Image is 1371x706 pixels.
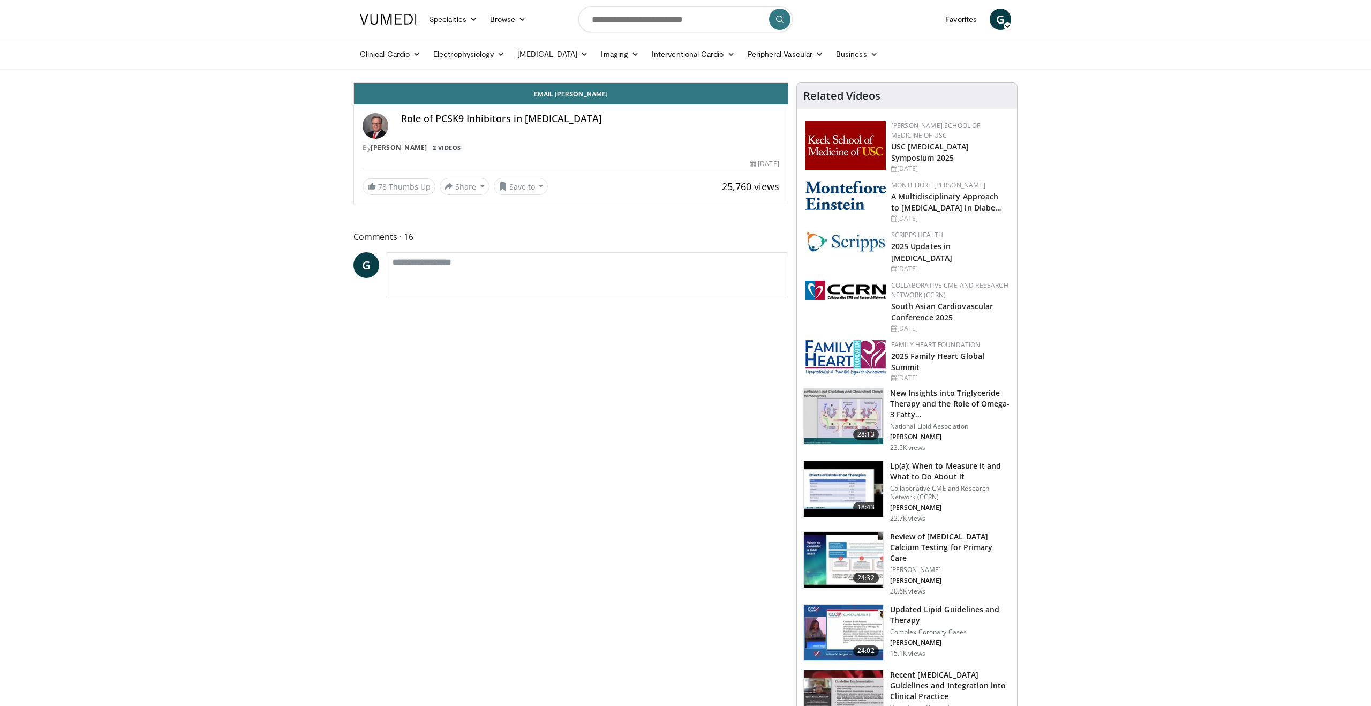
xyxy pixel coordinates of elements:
img: 77f671eb-9394-4acc-bc78-a9f077f94e00.150x105_q85_crop-smart_upscale.jpg [804,605,883,660]
a: Interventional Cardio [645,43,741,65]
div: [DATE] [891,214,1008,223]
a: USC [MEDICAL_DATA] Symposium 2025 [891,141,969,163]
div: [DATE] [891,164,1008,174]
p: 23.5K views [890,444,925,452]
span: 28:13 [853,429,879,440]
button: Save to [494,178,548,195]
p: 22.7K views [890,514,925,523]
span: 24:02 [853,645,879,656]
a: 2025 Family Heart Global Summit [891,351,984,372]
a: Business [830,43,884,65]
p: Collaborative CME and Research Network (CCRN) [890,484,1011,501]
img: 7b941f1f-d101-407a-8bfa-07bd47db01ba.png.150x105_q85_autocrop_double_scale_upscale_version-0.2.jpg [805,121,886,170]
a: Montefiore [PERSON_NAME] [891,181,985,190]
p: National Lipid Association [890,422,1011,431]
p: [PERSON_NAME] [890,576,1011,585]
a: 24:32 Review of [MEDICAL_DATA] Calcium Testing for Primary Care [PERSON_NAME] [PERSON_NAME] 20.6K... [803,531,1011,596]
a: Family Heart Foundation [891,340,981,349]
p: [PERSON_NAME] [890,504,1011,512]
a: Imaging [594,43,645,65]
a: A Multidisciplinary Approach to [MEDICAL_DATA] in Diabe… [891,191,1002,213]
a: 78 Thumbs Up [363,178,435,195]
a: Email [PERSON_NAME] [354,83,788,104]
a: [MEDICAL_DATA] [511,43,594,65]
a: Clinical Cardio [353,43,427,65]
h3: Updated Lipid Guidelines and Therapy [890,604,1011,626]
a: 28:13 New Insights into Triglyceride Therapy and the Role of Omega-3 Fatty… National Lipid Associ... [803,388,1011,452]
span: Comments 16 [353,230,788,244]
div: By [363,143,779,153]
button: Share [440,178,489,195]
a: [PERSON_NAME] [371,143,427,152]
img: c9f2b0b7-b02a-4276-a72a-b0cbb4230bc1.jpg.150x105_q85_autocrop_double_scale_upscale_version-0.2.jpg [805,230,886,252]
h3: Recent [MEDICAL_DATA] Guidelines and Integration into Clinical Practice [890,670,1011,702]
div: [DATE] [891,324,1008,333]
a: Browse [484,9,533,30]
img: Avatar [363,113,388,139]
h3: Lp(a): When to Measure it and What to Do About it [890,461,1011,482]
p: [PERSON_NAME] [890,639,1011,647]
a: South Asian Cardiovascular Conference 2025 [891,301,993,322]
a: Favorites [939,9,983,30]
span: 24:32 [853,573,879,583]
span: 78 [378,182,387,192]
h4: Role of PCSK9 Inhibitors in [MEDICAL_DATA] [401,113,779,125]
p: 20.6K views [890,587,925,596]
img: VuMedi Logo [360,14,417,25]
a: 24:02 Updated Lipid Guidelines and Therapy Complex Coronary Cases [PERSON_NAME] 15.1K views [803,604,1011,661]
span: 18:43 [853,502,879,513]
h3: New Insights into Triglyceride Therapy and the Role of Omega-3 Fatty… [890,388,1011,420]
img: a04ee3ba-8487-4636-b0fb-5e8d268f3737.png.150x105_q85_autocrop_double_scale_upscale_version-0.2.png [805,281,886,300]
a: Specialties [423,9,484,30]
a: Scripps Health [891,230,943,239]
img: b0142b4c-93a1-4b58-8f91-5265c282693c.png.150x105_q85_autocrop_double_scale_upscale_version-0.2.png [805,181,886,210]
a: [PERSON_NAME] School of Medicine of USC [891,121,981,140]
p: [PERSON_NAME] [890,566,1011,574]
p: [PERSON_NAME] [890,433,1011,441]
a: G [990,9,1011,30]
a: 2025 Updates in [MEDICAL_DATA] [891,241,952,262]
a: 2 Videos [429,143,464,152]
img: 7a20132b-96bf-405a-bedd-783937203c38.150x105_q85_crop-smart_upscale.jpg [804,461,883,517]
a: G [353,252,379,278]
h4: Related Videos [803,89,880,102]
a: Collaborative CME and Research Network (CCRN) [891,281,1008,299]
a: Electrophysiology [427,43,511,65]
input: Search topics, interventions [578,6,793,32]
a: Peripheral Vascular [741,43,830,65]
a: 18:43 Lp(a): When to Measure it and What to Do About it Collaborative CME and Research Network (C... [803,461,1011,523]
img: 96363db5-6b1b-407f-974b-715268b29f70.jpeg.150x105_q85_autocrop_double_scale_upscale_version-0.2.jpg [805,340,886,375]
p: 15.1K views [890,649,925,658]
img: 45ea033d-f728-4586-a1ce-38957b05c09e.150x105_q85_crop-smart_upscale.jpg [804,388,883,444]
div: [DATE] [891,264,1008,274]
div: [DATE] [750,159,779,169]
div: [DATE] [891,373,1008,383]
img: f4af32e0-a3f3-4dd9-8ed6-e543ca885e6d.150x105_q85_crop-smart_upscale.jpg [804,532,883,588]
span: 25,760 views [722,180,779,193]
p: Complex Coronary Cases [890,628,1011,636]
h3: Review of [MEDICAL_DATA] Calcium Testing for Primary Care [890,531,1011,564]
